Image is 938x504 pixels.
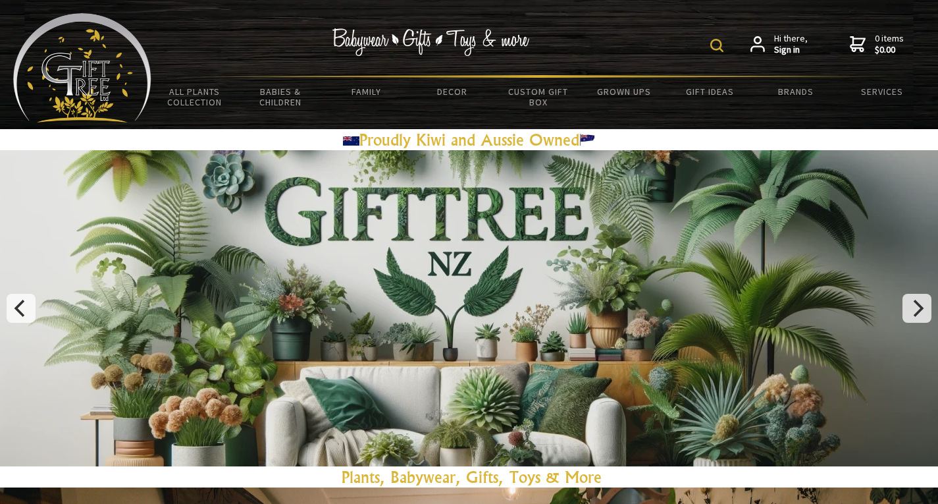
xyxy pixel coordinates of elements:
[839,78,925,105] a: Services
[902,294,931,323] button: Next
[342,467,594,487] a: Plants, Babywear, Gifts, Toys & Mor
[581,78,667,105] a: Grown Ups
[495,78,581,116] a: Custom Gift Box
[667,78,753,105] a: Gift Ideas
[332,28,530,56] img: Babywear - Gifts - Toys & more
[850,33,904,56] a: 0 items$0.00
[753,78,839,105] a: Brands
[774,44,808,56] strong: Sign in
[343,130,596,150] a: Proudly Kiwi and Aussie Owned
[13,13,151,123] img: Babyware - Gifts - Toys and more...
[875,44,904,56] strong: $0.00
[710,39,723,52] img: product search
[409,78,496,105] a: Decor
[323,78,409,105] a: Family
[875,32,904,56] span: 0 items
[238,78,324,116] a: Babies & Children
[750,33,808,56] a: Hi there,Sign in
[7,294,36,323] button: Previous
[151,78,238,116] a: All Plants Collection
[774,33,808,56] span: Hi there,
